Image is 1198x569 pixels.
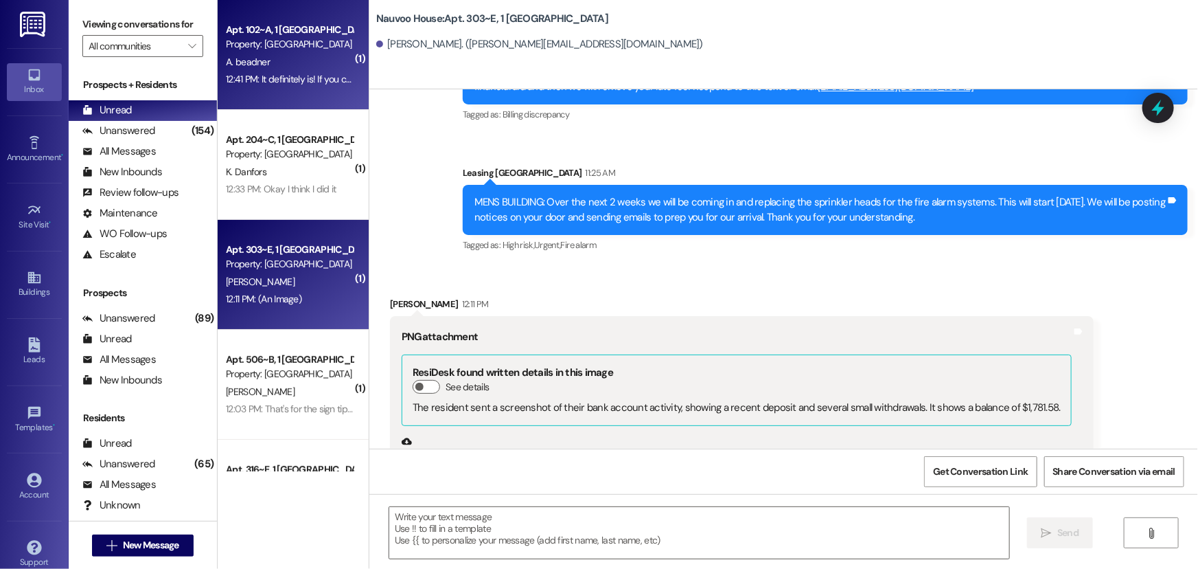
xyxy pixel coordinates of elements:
span: • [49,218,51,227]
i:  [106,540,117,551]
i:  [188,41,196,52]
div: All Messages [82,353,156,367]
div: Maintenance [82,206,158,221]
span: • [53,421,55,430]
span: Send [1057,526,1079,540]
div: Unread [82,436,132,451]
div: [PERSON_NAME] [390,297,1094,316]
button: Share Conversation via email [1044,456,1184,487]
div: 12:03 PM: That's for the sign tip! Did it work now? Do I have that parking spot haha [226,403,549,415]
button: New Message [92,535,194,557]
div: Unknown [82,498,141,513]
div: Prospects [69,286,217,300]
span: • [61,150,63,160]
a: Site Visit • [7,199,62,236]
div: All Messages [82,144,156,159]
div: Residents [69,411,217,425]
span: [PERSON_NAME] [226,386,295,398]
div: Apt. 303~E, 1 [GEOGRAPHIC_DATA] [226,243,353,257]
div: Prospects + Residents [69,78,217,92]
b: ResiDesk found written details in this image [413,366,613,379]
div: Apt. 102~A, 1 [GEOGRAPHIC_DATA] [226,23,353,37]
div: (89) [192,308,217,329]
i:  [1147,528,1157,539]
div: Unread [82,103,132,118]
div: 12:33 PM: Okay I think I did it [226,183,336,195]
a: Download [402,436,1072,460]
div: The resident sent a screenshot of their bank account activity, showing a recent deposit and sever... [413,401,1061,415]
div: [PERSON_NAME]. ([PERSON_NAME][EMAIL_ADDRESS][DOMAIN_NAME]) [376,37,703,52]
div: Apt. 506~B, 1 [GEOGRAPHIC_DATA] [226,353,353,367]
span: High risk , [503,239,535,251]
div: Tagged as: [463,104,1188,124]
div: 12:11 PM [459,297,489,311]
div: Unanswered [82,311,155,326]
img: ResiDesk Logo [20,12,48,37]
span: Get Conversation Link [933,465,1028,479]
span: [PERSON_NAME] [226,276,295,288]
div: MENS BUILDING: Over the next 2 weeks we will be coming in and replacing the sprinkler heads for t... [474,195,1166,225]
div: Apt. 316~E, 1 [GEOGRAPHIC_DATA] [226,462,353,477]
a: Templates • [7,401,62,438]
div: Tagged as: [463,235,1188,255]
input: All communities [89,35,181,57]
div: 12:41 PM: It definitely is! If you click the link there is an option for Spring 2026 we can do fo... [226,73,601,85]
b: Nauvoo House: Apt. 303~E, 1 [GEOGRAPHIC_DATA] [376,12,608,26]
a: Buildings [7,266,62,303]
div: 11:25 AM [582,166,616,180]
div: (154) [188,120,217,142]
span: Billing discrepancy [503,109,570,120]
div: 12:11 PM: (An Image) [226,293,301,305]
div: Property: [GEOGRAPHIC_DATA] [226,367,353,381]
span: New Message [123,538,179,553]
div: Unanswered [82,124,155,138]
label: Viewing conversations for [82,14,203,35]
a: Inbox [7,63,62,100]
label: See details [446,380,489,394]
i:  [1041,528,1052,539]
span: A. beadner [226,56,270,68]
div: (65) [191,454,217,475]
span: K. Danfors [226,166,266,178]
div: New Inbounds [82,165,162,179]
div: All Messages [82,478,156,492]
span: Urgent , [534,239,560,251]
div: WO Follow-ups [82,227,167,241]
button: Get Conversation Link [924,456,1037,487]
span: Share Conversation via email [1053,465,1175,479]
div: Unanswered [82,457,155,471]
div: Property: [GEOGRAPHIC_DATA] [226,257,353,271]
div: Apt. 204~C, 1 [GEOGRAPHIC_DATA] [226,133,353,147]
div: New Inbounds [82,373,162,388]
button: Send [1027,517,1094,548]
div: Review follow-ups [82,186,178,200]
div: Unread [82,332,132,346]
div: Escalate [82,247,136,262]
a: Account [7,469,62,506]
span: Fire alarm [561,239,597,251]
b: PNG attachment [402,330,478,344]
a: [EMAIL_ADDRESS][DOMAIN_NAME] [818,80,974,93]
div: Property: [GEOGRAPHIC_DATA] [226,147,353,161]
div: Property: [GEOGRAPHIC_DATA] [226,37,353,52]
div: Leasing [GEOGRAPHIC_DATA] [463,166,1188,185]
a: Leads [7,333,62,370]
